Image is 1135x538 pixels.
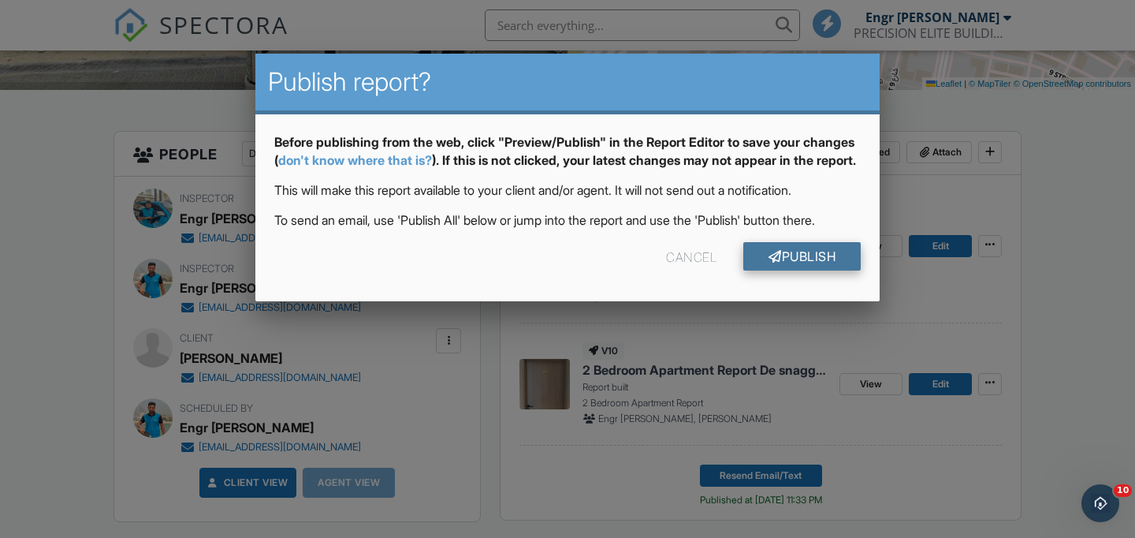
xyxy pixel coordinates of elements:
[666,242,716,271] div: Cancel
[743,242,861,271] a: Publish
[274,181,861,199] p: This will make this report available to your client and/or agent. It will not send out a notifica...
[268,66,867,98] h2: Publish report?
[278,152,432,168] a: don't know where that is?
[1114,484,1132,497] span: 10
[274,133,861,181] div: Before publishing from the web, click "Preview/Publish" in the Report Editor to save your changes...
[1081,484,1119,522] iframe: Intercom live chat
[274,211,861,229] p: To send an email, use 'Publish All' below or jump into the report and use the 'Publish' button th...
